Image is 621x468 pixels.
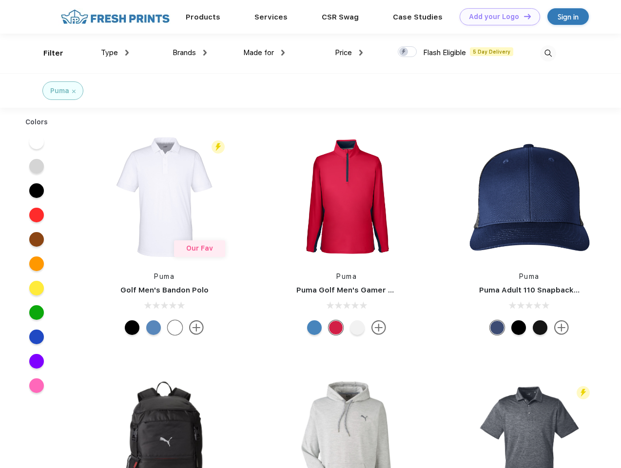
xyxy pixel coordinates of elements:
img: more.svg [189,320,204,335]
div: Sign in [558,11,579,22]
span: Type [101,48,118,57]
div: Pma Blk Pma Blk [511,320,526,335]
div: Pma Blk with Pma Blk [533,320,547,335]
span: Made for [243,48,274,57]
span: Our Fav [186,244,213,252]
a: Golf Men's Bandon Polo [120,286,209,294]
a: Puma [336,273,357,280]
img: flash_active_toggle.svg [212,140,225,154]
a: Sign in [547,8,589,25]
img: desktop_search.svg [540,45,556,61]
img: flash_active_toggle.svg [577,386,590,399]
div: Bright Cobalt [307,320,322,335]
div: Colors [18,117,56,127]
img: more.svg [371,320,386,335]
div: Peacoat Qut Shd [490,320,505,335]
div: Puma [50,86,69,96]
span: Brands [173,48,196,57]
a: Puma Golf Men's Gamer Golf Quarter-Zip [296,286,450,294]
img: DT [524,14,531,19]
img: dropdown.png [359,50,363,56]
img: fo%20logo%202.webp [58,8,173,25]
img: func=resize&h=266 [282,132,411,262]
img: more.svg [554,320,569,335]
img: func=resize&h=266 [465,132,594,262]
a: CSR Swag [322,13,359,21]
img: dropdown.png [125,50,129,56]
img: func=resize&h=266 [99,132,229,262]
a: Puma [519,273,540,280]
div: Bright White [350,320,365,335]
div: Add your Logo [469,13,519,21]
a: Puma [154,273,175,280]
a: Products [186,13,220,21]
div: Ski Patrol [329,320,343,335]
img: dropdown.png [203,50,207,56]
div: Puma Black [125,320,139,335]
img: dropdown.png [281,50,285,56]
div: Filter [43,48,63,59]
div: Bright White [168,320,182,335]
span: 5 Day Delivery [470,47,513,56]
span: Price [335,48,352,57]
a: Services [254,13,288,21]
div: Lake Blue [146,320,161,335]
span: Flash Eligible [423,48,466,57]
img: filter_cancel.svg [72,90,76,93]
